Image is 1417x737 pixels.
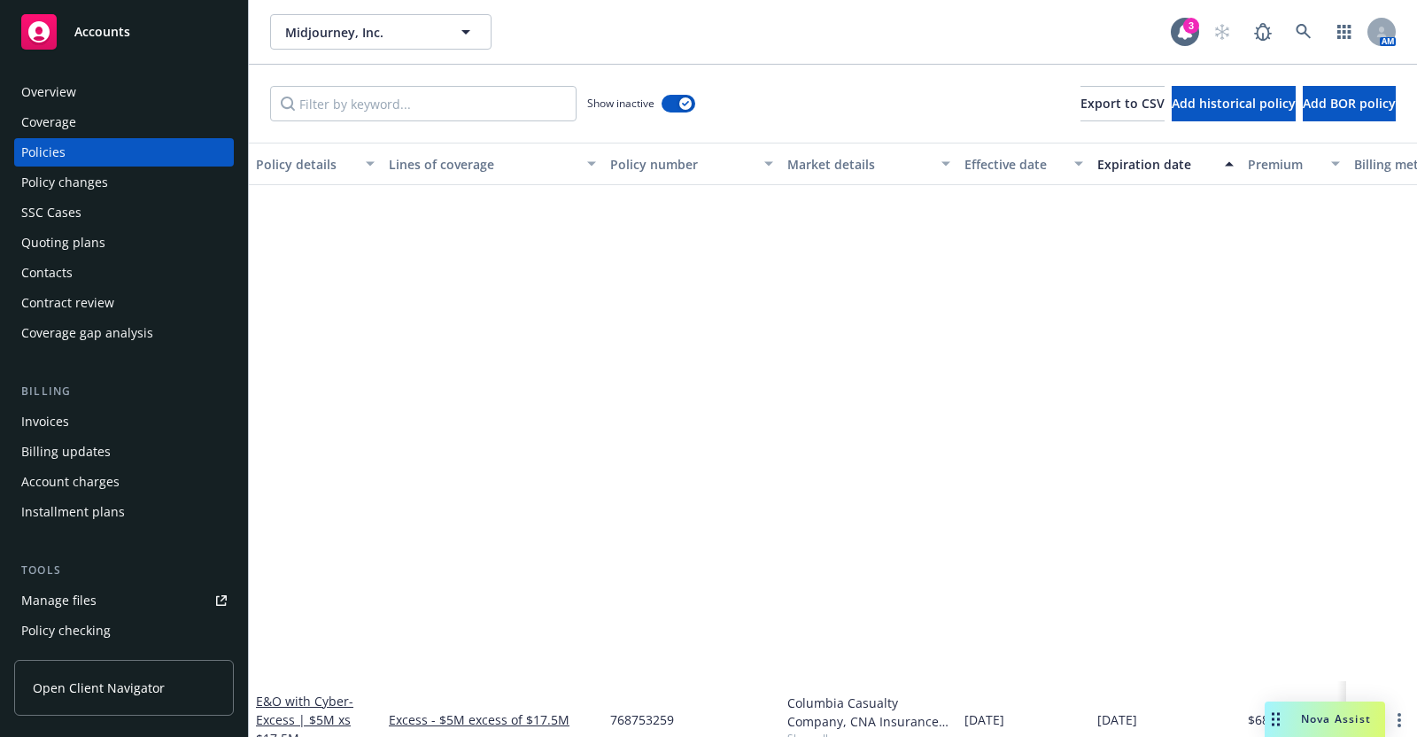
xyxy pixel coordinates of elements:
button: Midjourney, Inc. [270,14,492,50]
div: Effective date [964,155,1064,174]
div: Market details [787,155,931,174]
span: Accounts [74,25,130,39]
button: Premium [1241,143,1347,185]
div: Premium [1248,155,1320,174]
div: Billing updates [21,438,111,466]
a: Coverage gap analysis [14,319,234,347]
a: Policies [14,138,234,167]
div: Account charges [21,468,120,496]
button: Policy details [249,143,382,185]
a: Account charges [14,468,234,496]
a: Policy checking [14,617,234,645]
button: Nova Assist [1265,702,1385,737]
div: Overview [21,78,76,106]
div: Billing [14,383,234,400]
a: Installment plans [14,498,234,526]
span: Add historical policy [1172,95,1296,112]
a: Quoting plans [14,229,234,257]
span: Midjourney, Inc. [285,23,438,42]
span: [DATE] [1097,710,1137,729]
a: Billing updates [14,438,234,466]
a: Contacts [14,259,234,287]
a: Report a Bug [1245,14,1281,50]
div: Quoting plans [21,229,105,257]
button: Add BOR policy [1303,86,1396,121]
a: Invoices [14,407,234,436]
a: Search [1286,14,1321,50]
a: Excess - $5M excess of $17.5M [389,710,596,729]
a: Policy changes [14,168,234,197]
input: Filter by keyword... [270,86,577,121]
a: Switch app [1327,14,1362,50]
span: [DATE] [964,710,1004,729]
span: Open Client Navigator [33,679,165,697]
div: SSC Cases [21,198,81,227]
div: Coverage gap analysis [21,319,153,347]
button: Market details [780,143,957,185]
div: 3 [1183,18,1199,34]
button: Export to CSV [1080,86,1165,121]
div: Policy checking [21,617,111,645]
a: Contract review [14,289,234,317]
div: Drag to move [1265,702,1287,737]
button: Lines of coverage [382,143,603,185]
button: Expiration date [1090,143,1241,185]
span: $68,526.00 [1248,710,1312,729]
button: Effective date [957,143,1090,185]
div: Policy number [610,155,754,174]
span: Add BOR policy [1303,95,1396,112]
div: Policy changes [21,168,108,197]
button: Policy number [603,143,780,185]
a: Start snowing [1204,14,1240,50]
a: more [1389,710,1410,731]
div: Policy details [256,155,355,174]
div: Tools [14,562,234,579]
a: Accounts [14,7,234,57]
div: Expiration date [1097,155,1214,174]
span: Nova Assist [1301,711,1371,726]
div: Contacts [21,259,73,287]
div: Invoices [21,407,69,436]
a: SSC Cases [14,198,234,227]
div: Installment plans [21,498,125,526]
button: Add historical policy [1172,86,1296,121]
div: Contract review [21,289,114,317]
a: Manage files [14,586,234,615]
span: Show inactive [587,96,654,111]
div: Manage files [21,586,97,615]
a: Coverage [14,108,234,136]
span: Export to CSV [1080,95,1165,112]
div: Policies [21,138,66,167]
span: 768753259 [610,710,674,729]
div: Coverage [21,108,76,136]
div: Lines of coverage [389,155,577,174]
div: Columbia Casualty Company, CNA Insurance, CRC Group [787,694,950,731]
a: Overview [14,78,234,106]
